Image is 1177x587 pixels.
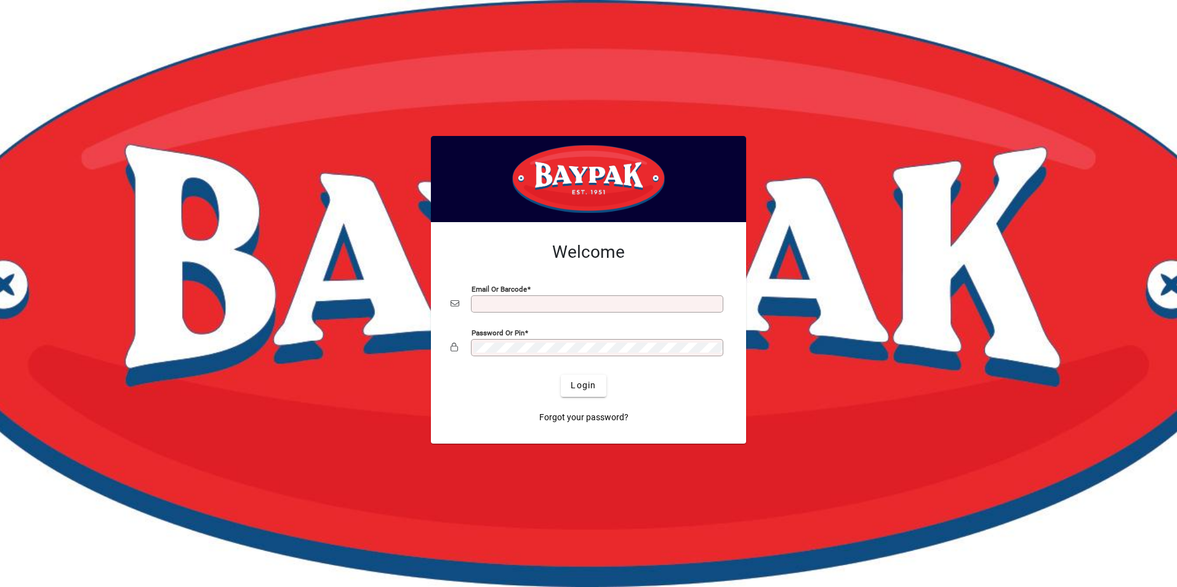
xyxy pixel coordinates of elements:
span: Forgot your password? [539,411,629,424]
span: Login [571,379,596,392]
h2: Welcome [451,242,726,263]
a: Forgot your password? [534,407,633,429]
mat-label: Email or Barcode [472,284,527,293]
button: Login [561,375,606,397]
mat-label: Password or Pin [472,328,524,337]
